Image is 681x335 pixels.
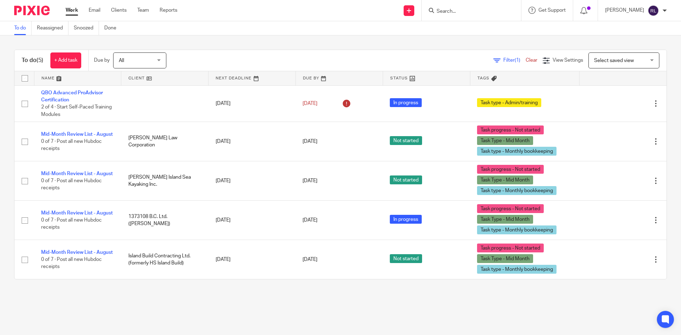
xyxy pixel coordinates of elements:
[41,257,102,269] span: 0 of 7 · Post all new Hubdoc receipts
[37,21,68,35] a: Reassigned
[41,218,102,230] span: 0 of 7 · Post all new Hubdoc receipts
[477,76,489,80] span: Tags
[137,7,149,14] a: Team
[390,215,422,224] span: In progress
[605,7,644,14] p: [PERSON_NAME]
[594,58,634,63] span: Select saved view
[41,211,113,216] a: Mid-Month Review List - August
[477,244,544,252] span: Task progress - Not started
[41,171,113,176] a: Mid-Month Review List - August
[303,139,317,144] span: [DATE]
[526,58,537,63] a: Clear
[121,201,209,240] td: 1373108 B.C. Ltd. ([PERSON_NAME])
[477,215,533,224] span: Task Type - Mid Month
[477,147,557,156] span: Task type - Monthly bookkeeping
[303,178,317,183] span: [DATE]
[303,257,317,262] span: [DATE]
[477,225,557,234] span: Task type - Monthly bookkeeping
[94,57,110,64] p: Due by
[477,136,533,145] span: Task Type - Mid Month
[89,7,100,14] a: Email
[121,122,209,161] td: [PERSON_NAME] Law Corporation
[648,5,659,16] img: svg%3E
[503,58,526,63] span: Filter
[303,218,317,223] span: [DATE]
[121,240,209,279] td: Island Build Contracting Ltd. (formerly HS Island Build)
[41,132,113,137] a: Mid-Month Review List - August
[390,136,422,145] span: Not started
[41,139,102,151] span: 0 of 7 · Post all new Hubdoc receipts
[119,58,124,63] span: All
[74,21,99,35] a: Snoozed
[41,90,103,102] a: QBO Advanced ProAdvisor Certification
[66,7,78,14] a: Work
[22,57,43,64] h1: To do
[41,105,112,117] span: 2 of 4 · Start Self-Paced Training Modules
[477,165,544,174] span: Task progress - Not started
[390,98,422,107] span: In progress
[209,201,296,240] td: [DATE]
[41,178,102,191] span: 0 of 7 · Post all new Hubdoc receipts
[160,7,177,14] a: Reports
[37,57,43,63] span: (5)
[41,250,113,255] a: Mid-Month Review List - August
[111,7,127,14] a: Clients
[515,58,520,63] span: (1)
[477,204,544,213] span: Task progress - Not started
[553,58,583,63] span: View Settings
[477,265,557,274] span: Task type - Monthly bookkeeping
[121,161,209,201] td: [PERSON_NAME] Island Sea Kayaking Inc.
[390,254,422,263] span: Not started
[50,52,81,68] a: + Add task
[104,21,122,35] a: Done
[209,161,296,201] td: [DATE]
[477,186,557,195] span: Task type - Monthly bookkeeping
[436,9,500,15] input: Search
[390,175,422,184] span: Not started
[538,8,566,13] span: Get Support
[477,98,541,107] span: Task type - Admin/training
[209,85,296,122] td: [DATE]
[14,21,32,35] a: To do
[477,254,533,263] span: Task Type - Mid Month
[14,6,50,15] img: Pixie
[477,175,533,184] span: Task Type - Mid Month
[477,125,544,134] span: Task progress - Not started
[209,122,296,161] td: [DATE]
[303,101,317,106] span: [DATE]
[209,240,296,279] td: [DATE]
